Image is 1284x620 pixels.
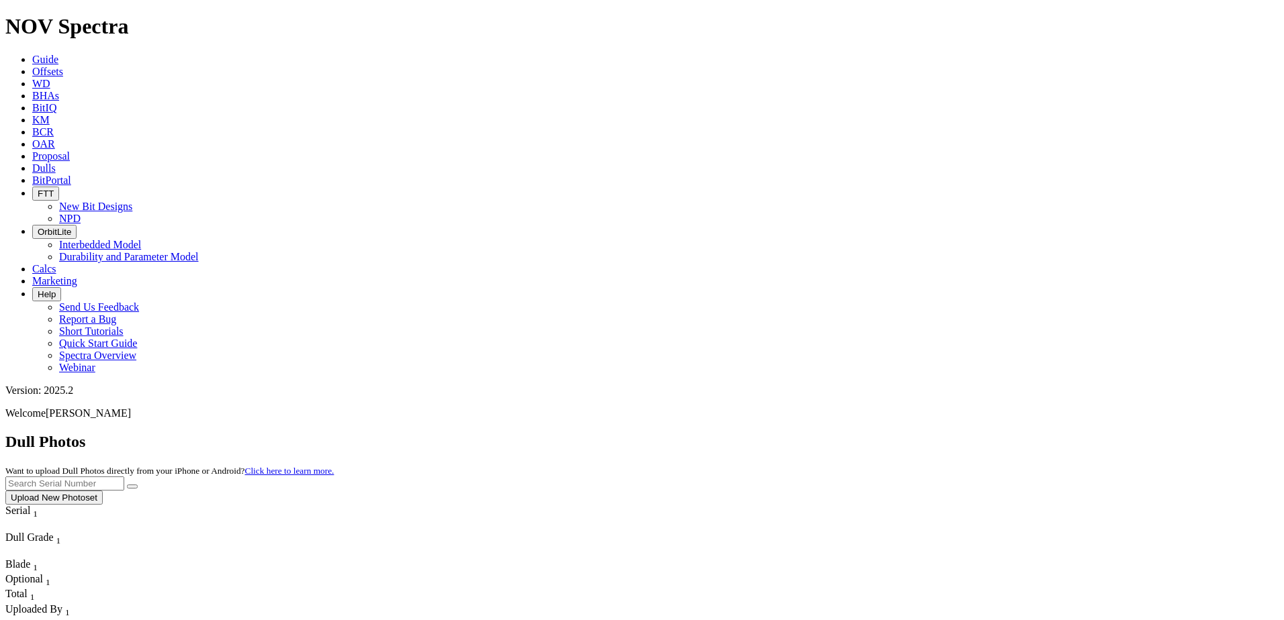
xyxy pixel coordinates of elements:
[32,114,50,125] a: KM
[245,466,334,476] a: Click here to learn more.
[59,251,199,262] a: Durability and Parameter Model
[5,558,30,570] span: Blade
[5,505,62,531] div: Sort None
[46,407,131,419] span: [PERSON_NAME]
[5,407,1279,419] p: Welcome
[59,201,132,212] a: New Bit Designs
[59,338,137,349] a: Quick Start Guide
[33,558,38,570] span: Sort None
[5,476,124,490] input: Search Serial Number
[59,325,124,337] a: Short Tutorials
[5,490,103,505] button: Upload New Photoset
[30,592,35,603] sub: 1
[38,289,56,299] span: Help
[5,603,132,618] div: Uploaded By Sort None
[32,263,56,274] a: Calcs
[5,588,52,603] div: Total Sort None
[5,588,52,603] div: Sort None
[5,14,1279,39] h1: NOV Spectra
[33,505,38,516] span: Sort None
[46,573,50,584] span: Sort None
[5,384,1279,397] div: Version: 2025.2
[56,535,61,546] sub: 1
[59,213,81,224] a: NPD
[32,287,61,301] button: Help
[32,225,77,239] button: OrbitLite
[5,531,99,546] div: Dull Grade Sort None
[5,573,43,584] span: Optional
[5,558,52,573] div: Sort None
[33,509,38,519] sub: 1
[46,577,50,587] sub: 1
[5,573,52,588] div: Sort None
[32,66,63,77] a: Offsets
[5,588,28,599] span: Total
[56,531,61,543] span: Sort None
[32,102,56,113] a: BitIQ
[32,138,55,150] a: OAR
[38,227,71,237] span: OrbitLite
[5,531,99,558] div: Sort None
[5,546,99,558] div: Column Menu
[65,603,70,615] span: Sort None
[32,174,71,186] a: BitPortal
[59,301,139,313] a: Send Us Feedback
[32,162,56,174] a: Dulls
[38,189,54,199] span: FTT
[5,466,334,476] small: Want to upload Dull Photos directly from your iPhone or Android?
[32,90,59,101] a: BHAs
[65,607,70,617] sub: 1
[59,362,95,373] a: Webinar
[59,239,141,250] a: Interbedded Model
[5,505,30,516] span: Serial
[33,562,38,572] sub: 1
[32,126,54,138] a: BCR
[5,531,54,543] span: Dull Grade
[5,603,62,615] span: Uploaded By
[5,505,62,519] div: Serial Sort None
[30,588,35,599] span: Sort None
[32,187,59,201] button: FTT
[59,313,116,325] a: Report a Bug
[5,573,52,588] div: Optional Sort None
[32,54,58,65] a: Guide
[32,78,50,89] a: WD
[5,558,52,573] div: Blade Sort None
[32,275,77,287] a: Marketing
[59,350,136,361] a: Spectra Overview
[5,433,1279,451] h2: Dull Photos
[5,519,62,531] div: Column Menu
[32,150,70,162] a: Proposal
